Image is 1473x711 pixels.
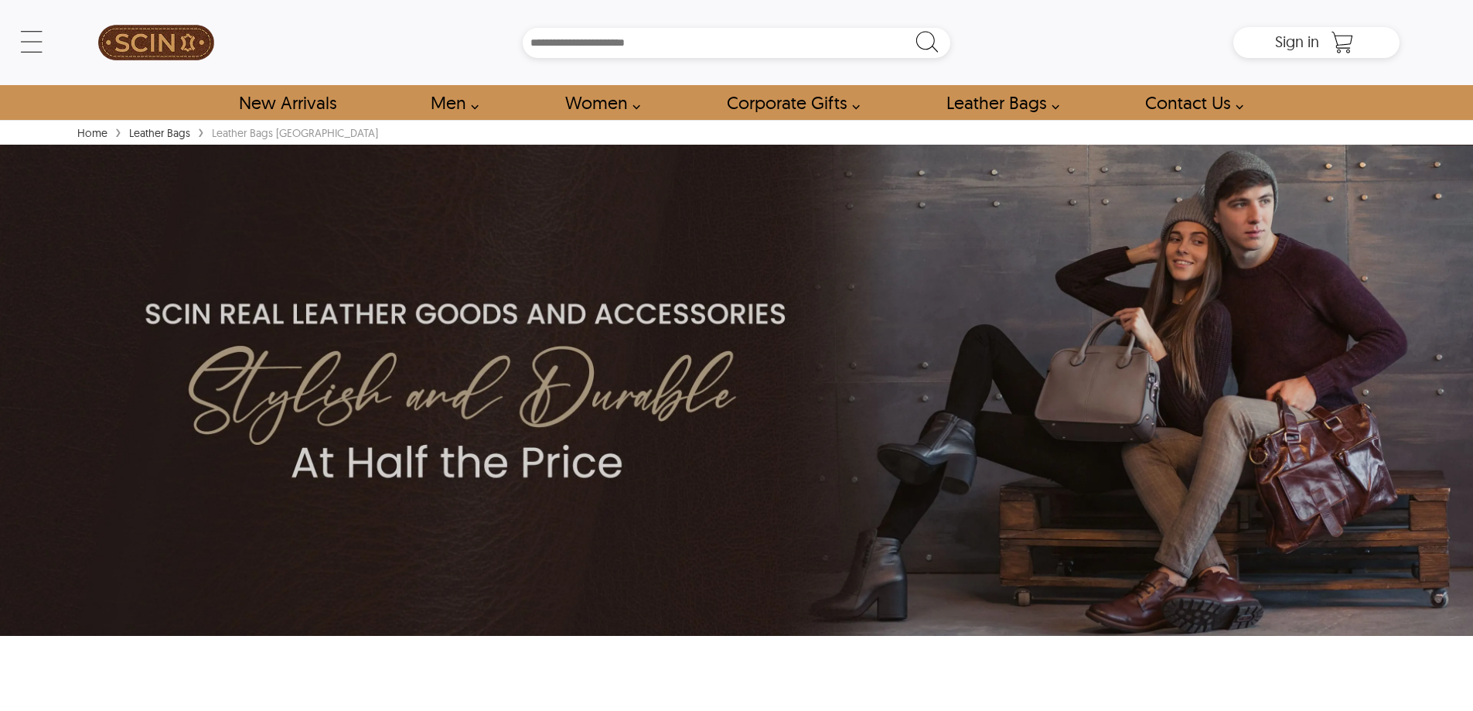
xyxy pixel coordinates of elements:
[198,118,204,145] span: ›
[1327,31,1358,54] a: Shopping Cart
[1275,32,1319,51] span: Sign in
[98,8,214,77] img: SCIN
[1127,85,1252,120] a: contact-us
[125,126,194,140] a: Leather Bags
[413,85,487,120] a: shop men's leather jackets
[547,85,649,120] a: Shop Women Leather Jackets
[115,118,121,145] span: ›
[221,85,353,120] a: Shop New Arrivals
[709,85,868,120] a: Shop Leather Corporate Gifts
[73,126,111,140] a: Home
[929,85,1068,120] a: Shop Leather Bags
[1275,37,1319,50] a: Sign in
[208,125,382,141] div: Leather Bags [GEOGRAPHIC_DATA]
[73,8,239,77] a: SCIN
